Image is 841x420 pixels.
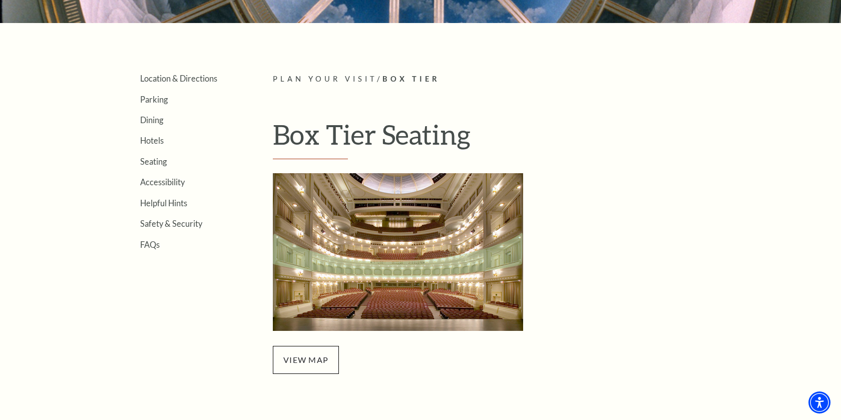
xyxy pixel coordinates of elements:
a: Dining [140,115,163,125]
a: Helpful Hints [140,198,187,208]
a: view map - open in a new tab [273,353,339,365]
img: Box Tier Seating [273,173,523,331]
a: Location & Directions [140,74,217,83]
a: Parking [140,95,168,104]
a: Seating [140,157,167,166]
a: FAQs [140,240,160,249]
p: / [273,73,731,86]
span: view map [273,346,339,374]
div: Accessibility Menu [808,391,830,413]
a: Safety & Security [140,219,202,228]
span: Box Tier [382,75,440,83]
a: Hotels [140,136,164,145]
h1: Box Tier Seating [273,118,731,159]
span: Plan Your Visit [273,75,377,83]
a: Box Tier Seating - open in a new tab [273,245,523,256]
a: Accessibility [140,177,185,187]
